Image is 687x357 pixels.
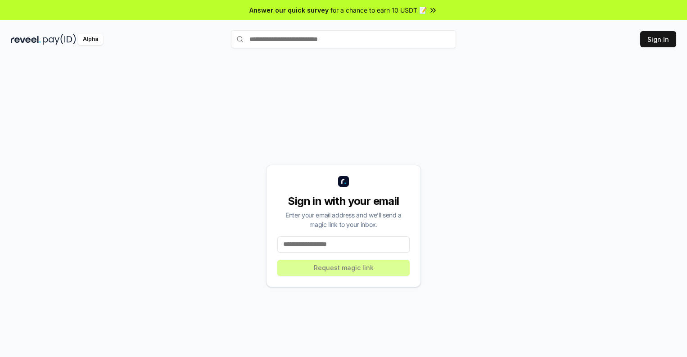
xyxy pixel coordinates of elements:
[640,31,676,47] button: Sign In
[249,5,329,15] span: Answer our quick survey
[43,34,76,45] img: pay_id
[330,5,427,15] span: for a chance to earn 10 USDT 📝
[11,34,41,45] img: reveel_dark
[78,34,103,45] div: Alpha
[277,210,410,229] div: Enter your email address and we’ll send a magic link to your inbox.
[277,194,410,208] div: Sign in with your email
[338,176,349,187] img: logo_small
